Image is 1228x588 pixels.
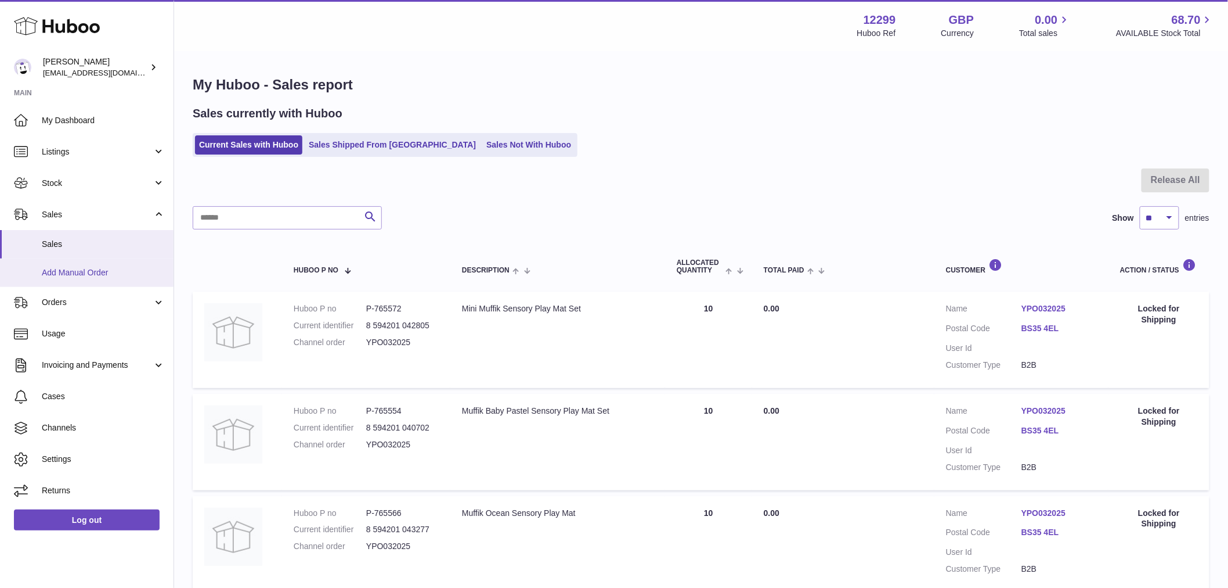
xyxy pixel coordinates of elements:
[366,320,439,331] dd: 8 594201 042805
[1035,12,1058,28] span: 0.00
[294,303,366,314] dt: Huboo P no
[1021,303,1097,314] a: YPO032025
[1120,259,1198,274] div: Action / Status
[42,391,165,402] span: Cases
[946,343,1021,354] dt: User Id
[366,337,439,348] dd: YPO032025
[193,106,342,121] h2: Sales currently with Huboo
[42,239,165,250] span: Sales
[946,259,1097,274] div: Customer
[294,337,366,348] dt: Channel order
[14,510,160,530] a: Log out
[946,425,1021,439] dt: Postal Code
[1116,12,1214,39] a: 68.70 AVAILABLE Stock Total
[946,508,1021,522] dt: Name
[294,267,338,274] span: Huboo P no
[305,135,480,155] a: Sales Shipped From [GEOGRAPHIC_DATA]
[1021,527,1097,538] a: BS35 4EL
[857,28,896,39] div: Huboo Ref
[42,146,153,157] span: Listings
[42,485,165,496] span: Returns
[42,115,165,126] span: My Dashboard
[946,303,1021,317] dt: Name
[946,445,1021,456] dt: User Id
[764,406,779,415] span: 0.00
[1021,508,1097,519] a: YPO032025
[1116,28,1214,39] span: AVAILABLE Stock Total
[946,360,1021,371] dt: Customer Type
[42,178,153,189] span: Stock
[294,541,366,552] dt: Channel order
[14,59,31,76] img: internalAdmin-12299@internal.huboo.com
[204,508,262,566] img: no-photo.jpg
[1021,406,1097,417] a: YPO032025
[764,304,779,313] span: 0.00
[946,527,1021,541] dt: Postal Code
[42,328,165,339] span: Usage
[946,323,1021,337] dt: Postal Code
[665,394,752,490] td: 10
[43,56,147,78] div: [PERSON_NAME]
[366,508,439,519] dd: P-765566
[195,135,302,155] a: Current Sales with Huboo
[1021,462,1097,473] dd: B2B
[1113,213,1134,224] label: Show
[677,259,723,274] span: ALLOCATED Quantity
[294,439,366,450] dt: Channel order
[294,320,366,331] dt: Current identifier
[946,462,1021,473] dt: Customer Type
[366,303,439,314] dd: P-765572
[1021,425,1097,436] a: BS35 4EL
[43,68,171,77] span: [EMAIL_ADDRESS][DOMAIN_NAME]
[294,406,366,417] dt: Huboo P no
[1120,406,1198,428] div: Locked for Shipping
[42,297,153,308] span: Orders
[42,267,165,278] span: Add Manual Order
[1021,323,1097,334] a: BS35 4EL
[864,12,896,28] strong: 12299
[366,406,439,417] dd: P-765554
[764,508,779,518] span: 0.00
[462,508,653,519] div: Muffik Ocean Sensory Play Mat
[1019,12,1071,39] a: 0.00 Total sales
[949,12,974,28] strong: GBP
[294,524,366,535] dt: Current identifier
[665,292,752,388] td: 10
[946,406,1021,420] dt: Name
[941,28,974,39] div: Currency
[204,303,262,361] img: no-photo.jpg
[764,267,804,274] span: Total paid
[482,135,575,155] a: Sales Not With Huboo
[42,422,165,433] span: Channels
[294,508,366,519] dt: Huboo P no
[462,267,510,274] span: Description
[294,422,366,433] dt: Current identifier
[42,360,153,371] span: Invoicing and Payments
[946,547,1021,558] dt: User Id
[366,422,439,433] dd: 8 594201 040702
[1021,360,1097,371] dd: B2B
[366,541,439,552] dd: YPO032025
[946,564,1021,575] dt: Customer Type
[204,406,262,464] img: no-photo.jpg
[366,524,439,535] dd: 8 594201 043277
[462,406,653,417] div: Muffik Baby Pastel Sensory Play Mat Set
[42,454,165,465] span: Settings
[1185,213,1209,224] span: entries
[193,76,1209,94] h1: My Huboo - Sales report
[1120,508,1198,530] div: Locked for Shipping
[1021,564,1097,575] dd: B2B
[462,303,653,314] div: Mini Muffik Sensory Play Mat Set
[42,209,153,220] span: Sales
[366,439,439,450] dd: YPO032025
[1120,303,1198,325] div: Locked for Shipping
[1019,28,1071,39] span: Total sales
[1172,12,1201,28] span: 68.70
